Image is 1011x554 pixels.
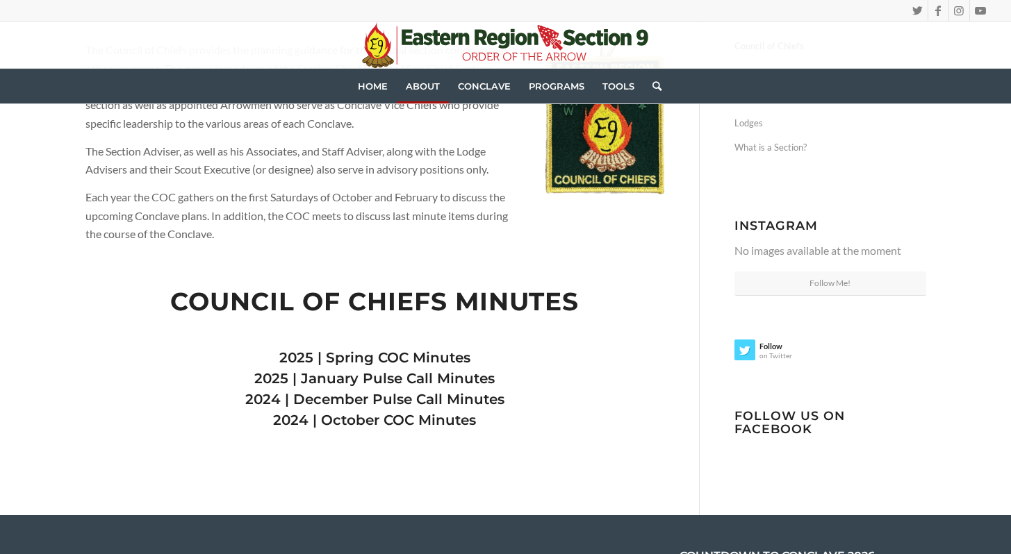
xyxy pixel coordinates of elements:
h2: Council of Chiefs Minutes [85,288,664,343]
a: 2024 | December Pulse Call Minutes [245,391,504,408]
p: The Section Adviser, as well as his Associates, and Staff Adviser, along with the Lodge Advisers ... [85,142,511,179]
h3: Follow us on Facebook [734,409,926,436]
h3: Instagram [734,219,926,232]
a: What is a Section? [734,135,926,160]
a: Search [643,69,661,103]
span: on Twitter [734,350,830,359]
span: Home [358,81,388,92]
a: Programs [520,69,593,103]
strong: Follow [734,339,830,350]
p: Each year the COC gathers on the first Saturdays of October and February to discuss the upcoming ... [85,188,511,243]
a: 2025 | January Pulse Call Minutes [254,370,495,387]
span: Tools [602,81,634,92]
a: Conclave [449,69,520,103]
a: Follow Me! [734,271,926,296]
span: Conclave [458,81,511,92]
span: About [406,81,440,92]
a: Lodges [734,111,926,135]
a: About [397,69,449,103]
a: Tools [593,69,643,103]
a: Home [349,69,397,103]
a: 2025 | Spring COC Minutes [279,349,470,366]
a: Followon Twitter [734,339,830,367]
span: Programs [529,81,584,92]
p: No images available at the moment [734,242,926,260]
a: 2024 | October COC Minutes [273,412,476,428]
